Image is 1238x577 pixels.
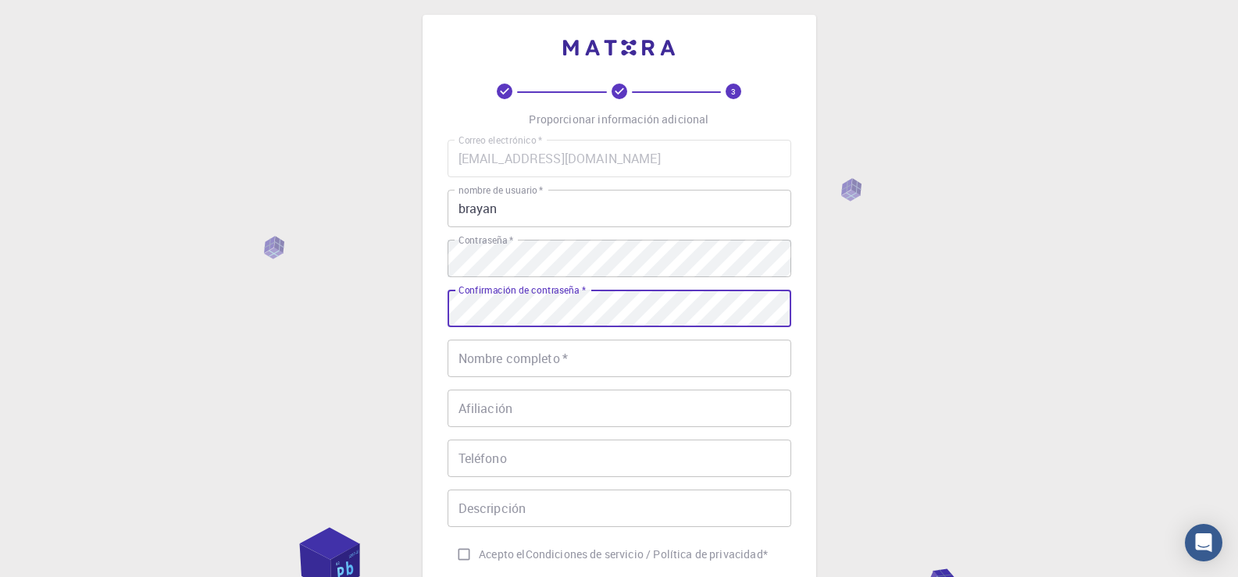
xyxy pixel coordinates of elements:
[731,86,736,97] text: 3
[479,547,525,561] font: Acepto el
[1185,524,1222,561] div: Abrir Intercom Messenger
[458,183,537,197] font: nombre de usuario
[529,112,708,126] font: Proporcionar información adicional
[458,134,537,147] font: Correo electrónico
[526,547,763,561] font: Condiciones de servicio / Política de privacidad
[458,283,580,297] font: Confirmación de contraseña
[458,233,508,247] font: Contraseña
[526,547,768,562] a: Condiciones de servicio / Política de privacidad*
